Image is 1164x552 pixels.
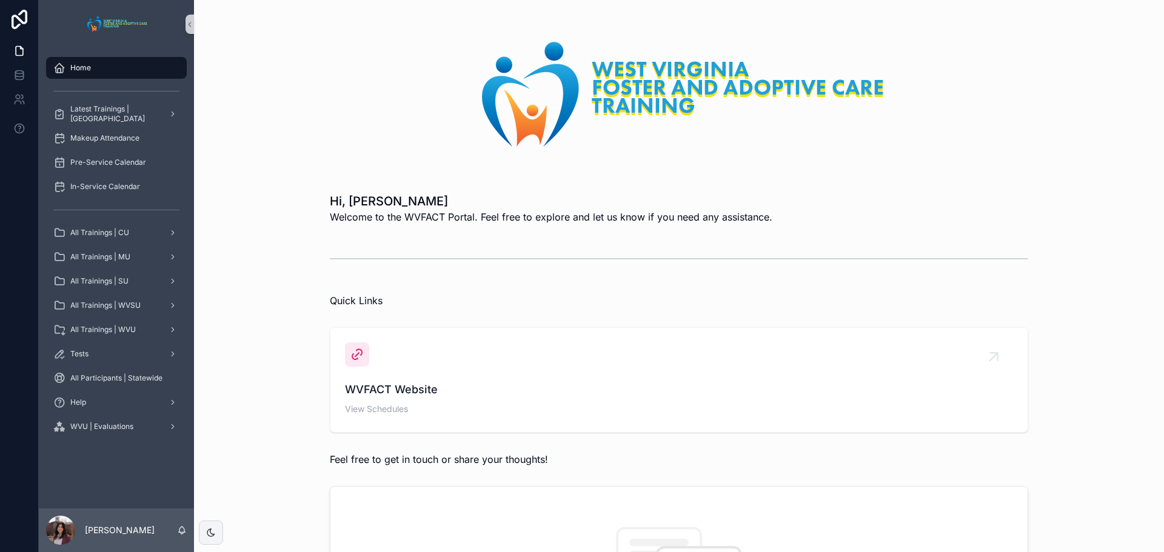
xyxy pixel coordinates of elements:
span: All Trainings | SU [70,276,129,286]
span: Quick Links [330,294,383,307]
a: All Trainings | WVU [46,319,187,341]
h1: Hi, [PERSON_NAME] [330,193,772,210]
span: Tests [70,349,89,359]
span: All Trainings | WVSU [70,301,141,310]
a: Home [46,57,187,79]
span: Home [70,63,91,73]
span: Welcome to the WVFACT Portal. Feel free to explore and let us know if you need any assistance. [330,210,772,224]
img: App logo [84,15,150,34]
a: All Trainings | WVSU [46,294,187,316]
span: Pre-Service Calendar [70,158,146,167]
span: Help [70,397,86,407]
a: Tests [46,343,187,365]
span: View Schedules [345,403,1013,415]
a: All Trainings | CU [46,222,187,244]
a: All Trainings | SU [46,270,187,292]
a: Makeup Attendance [46,127,187,149]
p: [PERSON_NAME] [85,524,155,536]
span: Makeup Attendance [70,133,139,143]
span: In-Service Calendar [70,182,140,191]
div: scrollable content [39,48,194,453]
a: WVU | Evaluations [46,416,187,437]
a: WVFACT WebsiteView Schedules [330,328,1028,432]
a: All Trainings | MU [46,246,187,268]
span: All Participants | Statewide [70,373,162,383]
a: Latest Trainings | [GEOGRAPHIC_DATA] [46,103,187,125]
a: Help [46,391,187,413]
span: Latest Trainings | [GEOGRAPHIC_DATA] [70,104,159,124]
a: All Participants | Statewide [46,367,187,389]
img: 26288-LogoRetina.png [459,29,899,159]
span: WVFACT Website [345,381,1013,398]
a: Pre-Service Calendar [46,151,187,173]
span: All Trainings | CU [70,228,129,238]
a: In-Service Calendar [46,176,187,198]
span: Feel free to get in touch or share your thoughts! [330,453,548,465]
span: All Trainings | WVU [70,325,136,334]
span: WVU | Evaluations [70,422,133,431]
span: All Trainings | MU [70,252,130,262]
